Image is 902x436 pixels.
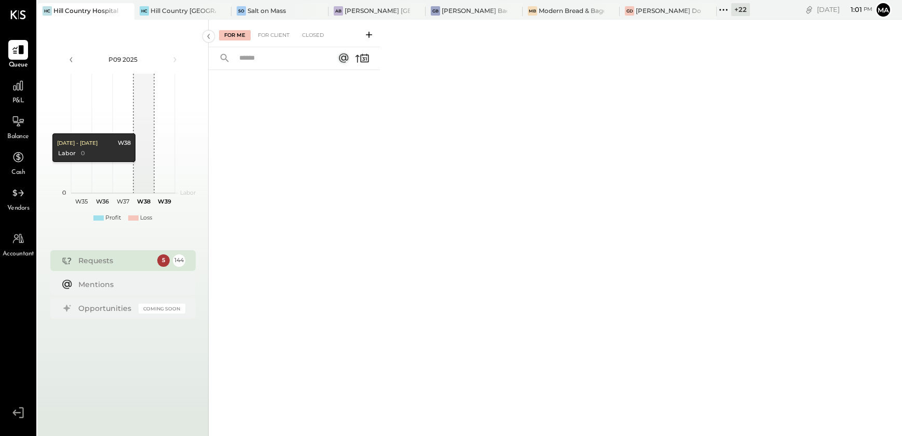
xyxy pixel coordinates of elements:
a: Vendors [1,183,36,213]
div: Profit [105,214,121,222]
div: [PERSON_NAME] Downtown [636,6,701,15]
div: Modern Bread & Bagel (Tastebud Market, LLC) [539,6,604,15]
text: W37 [117,198,129,205]
div: Salt on Mass [248,6,286,15]
div: Closed [297,30,329,40]
div: For Me [219,30,251,40]
div: [DATE] - [DATE] [57,140,98,147]
div: HC [43,6,52,16]
div: W38 [118,139,131,147]
div: Opportunities [78,303,133,314]
div: AB [334,6,343,16]
div: HC [140,6,149,16]
div: [PERSON_NAME] [GEOGRAPHIC_DATA] [345,6,410,15]
span: Cash [11,168,25,178]
a: Accountant [1,229,36,259]
div: Loss [140,214,152,222]
div: [PERSON_NAME] Back Bay [442,6,507,15]
div: For Client [253,30,295,40]
text: W36 [95,198,108,205]
text: W39 [158,198,171,205]
div: 0 [81,149,85,158]
button: Ma [875,2,892,18]
span: Vendors [7,204,30,213]
div: GB [431,6,440,16]
div: Coming Soon [139,304,185,314]
a: Queue [1,40,36,70]
span: Balance [7,132,29,142]
div: Labor [58,149,76,158]
div: Hill Country Hospitality [53,6,119,15]
div: copy link [804,4,814,15]
div: P09 2025 [79,55,167,64]
div: Mentions [78,279,180,290]
a: Balance [1,112,36,142]
span: Queue [9,61,28,70]
text: W38 [137,198,151,205]
div: Hill Country [GEOGRAPHIC_DATA] [151,6,216,15]
div: So [237,6,246,16]
text: W35 [75,198,88,205]
a: P&L [1,76,36,106]
div: 144 [173,254,185,267]
div: + 22 [731,3,750,16]
span: P&L [12,97,24,106]
div: MB [528,6,537,16]
div: 5 [157,254,170,267]
span: Accountant [3,250,34,259]
a: Cash [1,147,36,178]
div: GD [625,6,634,16]
div: [DATE] [817,5,872,15]
text: Labor [180,189,196,196]
div: Requests [78,255,152,266]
